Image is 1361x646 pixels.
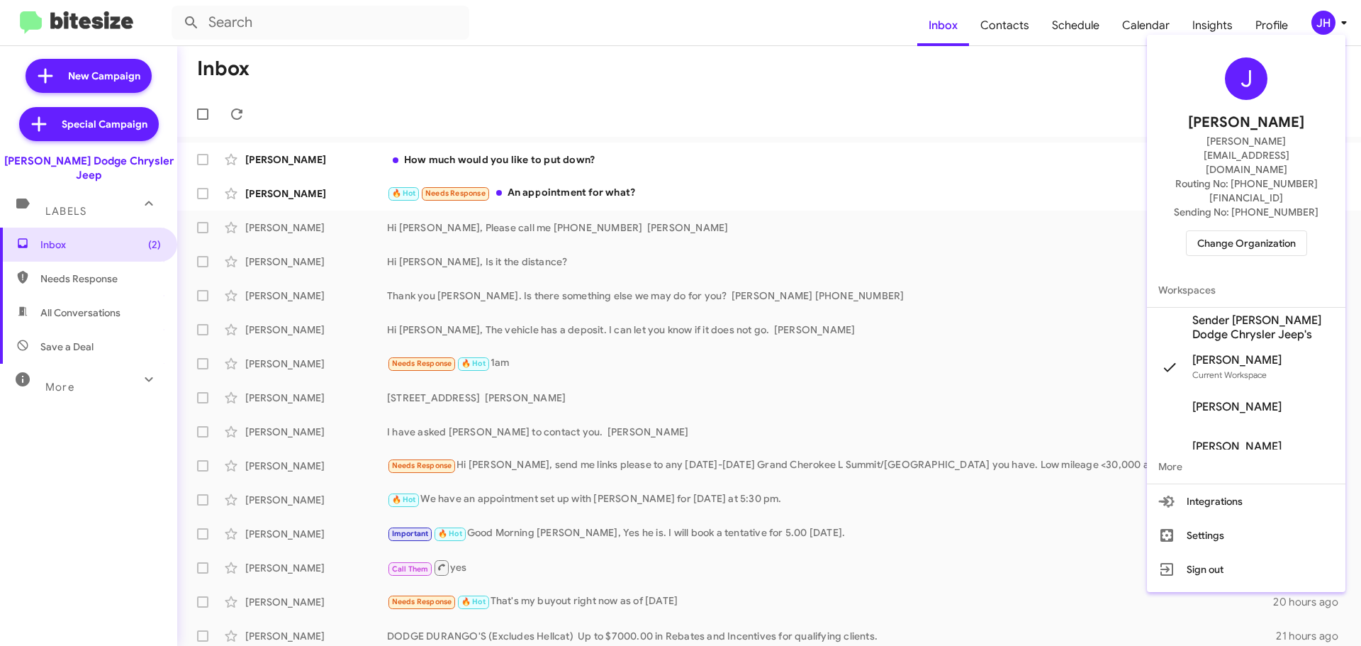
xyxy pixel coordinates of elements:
span: [PERSON_NAME] [1192,400,1282,414]
span: Sending No: [PHONE_NUMBER] [1174,205,1318,219]
span: [PERSON_NAME][EMAIL_ADDRESS][DOMAIN_NAME] [1164,134,1328,177]
button: Sign out [1147,552,1345,586]
span: [PERSON_NAME] [1192,353,1282,367]
span: [PERSON_NAME] [1192,440,1282,454]
button: Settings [1147,518,1345,552]
span: Workspaces [1147,273,1345,307]
span: Routing No: [PHONE_NUMBER][FINANCIAL_ID] [1164,177,1328,205]
span: Change Organization [1197,231,1296,255]
span: Sender [PERSON_NAME] Dodge Chrysler Jeep's [1192,313,1334,342]
span: More [1147,450,1345,484]
button: Change Organization [1186,230,1307,256]
div: J [1225,57,1267,100]
span: [PERSON_NAME] [1188,111,1304,134]
button: Integrations [1147,484,1345,518]
span: Current Workspace [1192,369,1267,380]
